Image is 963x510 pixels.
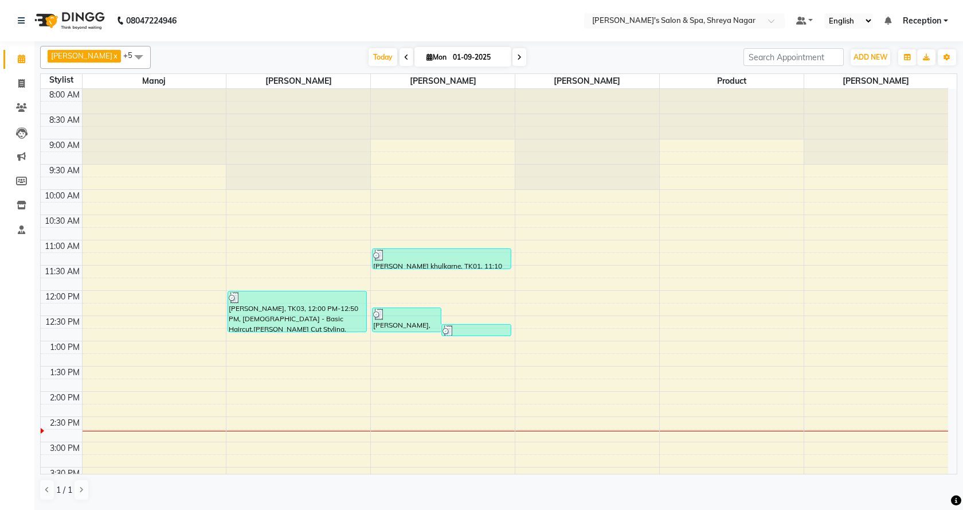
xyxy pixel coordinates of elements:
[43,316,82,328] div: 12:30 PM
[123,50,141,60] span: +5
[854,53,887,61] span: ADD NEW
[373,249,511,268] div: [PERSON_NAME] khulkarne, TK01, 11:10 AM-11:35 AM, [DEMOGRAPHIC_DATA] HAIR SPA - Hair Oiling Cocon...
[83,74,226,88] span: Manoj
[29,5,108,37] img: logo
[804,74,948,88] span: [PERSON_NAME]
[48,442,82,454] div: 3:00 PM
[48,468,82,480] div: 3:30 PM
[48,367,82,379] div: 1:30 PM
[42,266,82,278] div: 11:30 AM
[112,51,118,60] a: x
[48,341,82,353] div: 1:00 PM
[42,215,82,227] div: 10:30 AM
[47,139,82,151] div: 9:00 AM
[47,89,82,101] div: 8:00 AM
[42,190,82,202] div: 10:00 AM
[48,417,82,429] div: 2:30 PM
[51,51,112,60] span: [PERSON_NAME]
[442,325,510,336] div: [PERSON_NAME], TK04, 12:40 PM-12:55 PM, [PERSON_NAME] Cut Styling
[903,15,941,27] span: Reception
[371,74,515,88] span: [PERSON_NAME]
[42,240,82,252] div: 11:00 AM
[743,48,844,66] input: Search Appointment
[56,484,72,496] span: 1 / 1
[424,53,449,61] span: Mon
[515,74,659,88] span: [PERSON_NAME]
[48,392,82,404] div: 2:00 PM
[851,49,890,65] button: ADD NEW
[226,74,370,88] span: [PERSON_NAME]
[660,74,804,88] span: Product
[449,49,507,66] input: 2025-09-01
[369,48,397,66] span: Today
[43,291,82,303] div: 12:00 PM
[41,74,82,86] div: Stylist
[373,308,441,332] div: [PERSON_NAME], TK02, 12:20 PM-12:50 PM, [DEMOGRAPHIC_DATA] - Advance Haircut
[126,5,177,37] b: 08047224946
[47,165,82,177] div: 9:30 AM
[47,114,82,126] div: 8:30 AM
[228,291,366,332] div: [PERSON_NAME], TK03, 12:00 PM-12:50 PM, [DEMOGRAPHIC_DATA] - Basic Haircut,[PERSON_NAME] Cut Styl...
